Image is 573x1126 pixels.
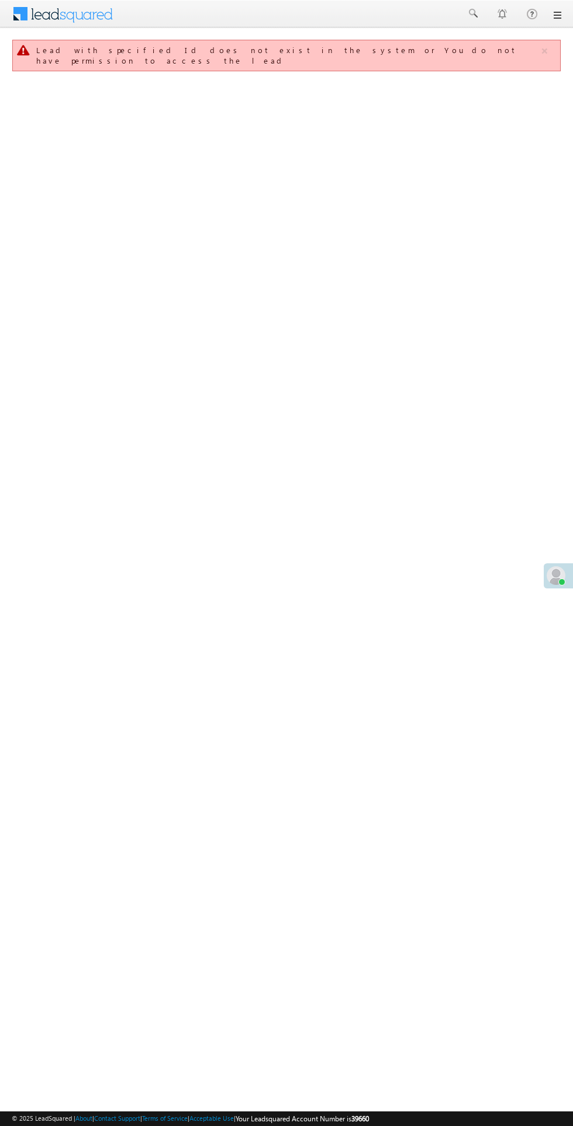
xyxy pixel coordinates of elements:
[142,1114,188,1122] a: Terms of Service
[36,45,540,66] div: Lead with specified Id does not exist in the system or You do not have permission to access the lead
[189,1114,234,1122] a: Acceptable Use
[12,1113,369,1124] span: © 2025 LeadSquared | | | | |
[94,1114,140,1122] a: Contact Support
[351,1114,369,1123] span: 39660
[75,1114,92,1122] a: About
[236,1114,369,1123] span: Your Leadsquared Account Number is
